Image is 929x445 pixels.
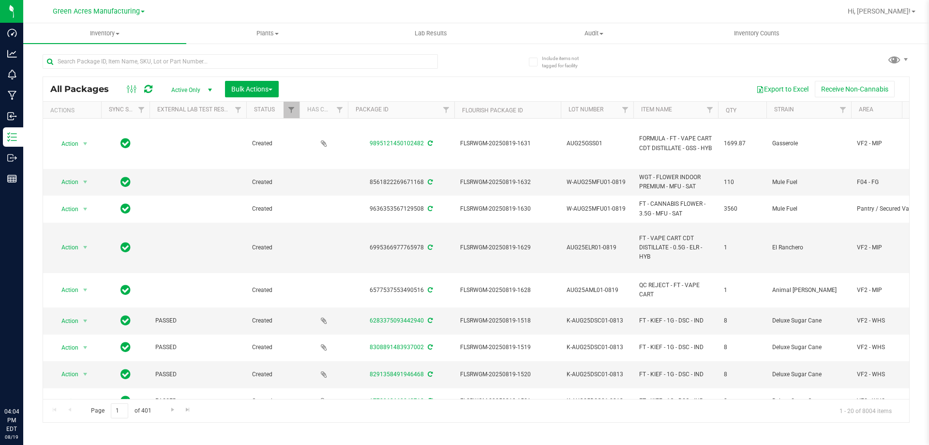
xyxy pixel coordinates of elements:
span: Created [252,286,294,295]
a: 8291358491946468 [370,371,424,378]
span: Sync from Compliance System [426,398,433,404]
span: FT - KIEF - 1G - DSC - IND [639,370,712,379]
span: In Sync [120,314,131,327]
a: 6283375093442940 [370,317,424,324]
span: K-AUG25DSC01-0813 [567,316,628,325]
span: 8 [724,343,761,352]
input: Search Package ID, Item Name, SKU, Lot or Part Number... [43,54,438,69]
span: FLSRWGM-20250819-1521 [460,397,555,406]
span: FT - CANNABIS FLOWER - 3.5G - MFU - SAT [639,199,712,218]
a: Filter [702,102,718,118]
a: Lab Results [349,23,512,44]
span: Audit [513,29,675,38]
span: In Sync [120,283,131,297]
span: Action [53,283,79,297]
p: 04:04 PM EDT [4,407,19,433]
a: Sync Status [109,106,146,113]
span: Created [252,343,294,352]
span: select [79,283,91,297]
a: Item Name [641,106,672,113]
span: 1 [724,286,761,295]
span: select [79,202,91,216]
inline-svg: Reports [7,174,17,184]
inline-svg: Dashboard [7,28,17,38]
span: Include items not tagged for facility [542,55,590,69]
span: Action [53,241,79,254]
span: select [79,241,91,254]
span: Gasserole [772,139,845,148]
a: Strain [774,106,794,113]
span: FLSRWGM-20250819-1630 [460,204,555,214]
span: Animal [PERSON_NAME] [772,286,845,295]
span: select [79,175,91,189]
span: Mule Fuel [772,204,845,214]
span: Sync from Compliance System [426,317,433,324]
inline-svg: Monitoring [7,70,17,79]
span: Sync from Compliance System [426,179,433,185]
span: 1699.87 [724,139,761,148]
input: 1 [111,403,128,418]
span: In Sync [120,340,131,354]
span: PASSED [155,370,240,379]
a: Go to the last page [181,403,195,416]
span: FT - VAPE CART CDT DISTILLATE - 0.5G - ELR - HYB [639,234,712,262]
a: Inventory Counts [675,23,839,44]
span: VF2 - MIP [857,286,918,295]
span: K-AUG25DSC01-0813 [567,397,628,406]
span: AUG25GSS01 [567,139,628,148]
span: Created [252,316,294,325]
span: PASSED [155,397,240,406]
span: FLSRWGM-20250819-1520 [460,370,555,379]
span: All Packages [50,84,119,94]
inline-svg: Inventory [7,132,17,142]
span: select [79,368,91,381]
span: Green Acres Manufacturing [53,7,140,15]
span: Plants [187,29,349,38]
a: 1778068669243718 [370,398,424,404]
iframe: Resource center unread badge [29,366,40,378]
span: Created [252,243,294,252]
span: K-AUG25DSC01-0813 [567,370,628,379]
span: Bulk Actions [231,85,272,93]
span: 8 [724,370,761,379]
a: Filter [134,102,150,118]
span: Created [252,204,294,214]
span: Sync from Compliance System [426,244,433,251]
span: 1 - 20 of 8004 items [832,403,899,418]
span: 110 [724,178,761,187]
span: Action [53,395,79,408]
span: select [79,137,91,151]
span: select [79,341,91,354]
a: Filter [617,102,633,118]
span: QC REJECT - FT - VAPE CART [639,281,712,299]
span: 8 [724,316,761,325]
span: Action [53,368,79,381]
span: Deluxe Sugar Cane [772,370,845,379]
span: 3560 [724,204,761,214]
span: El Ranchero [772,243,845,252]
span: Deluxe Sugar Cane [772,316,845,325]
span: In Sync [120,394,131,408]
button: Bulk Actions [225,81,279,97]
span: In Sync [120,368,131,381]
span: AUG25AML01-0819 [567,286,628,295]
span: VF2 - WHS [857,316,918,325]
span: Action [53,137,79,151]
span: 1 [724,243,761,252]
span: In Sync [120,175,131,189]
span: AUG25ELR01-0819 [567,243,628,252]
span: Hi, [PERSON_NAME]! [848,7,911,15]
a: Flourish Package ID [462,107,523,114]
span: FLSRWGM-20250819-1629 [460,243,555,252]
span: WGT - FLOWER INDOOR PREMIUM - MFU - SAT [639,173,712,191]
a: Plants [186,23,349,44]
span: Created [252,370,294,379]
span: FLSRWGM-20250819-1519 [460,343,555,352]
span: FLSRWGM-20250819-1628 [460,286,555,295]
a: 9895121450102482 [370,140,424,147]
div: 6577537553490516 [346,286,456,295]
span: Lab Results [402,29,460,38]
span: Mule Fuel [772,178,845,187]
span: PASSED [155,343,240,352]
inline-svg: Outbound [7,153,17,163]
